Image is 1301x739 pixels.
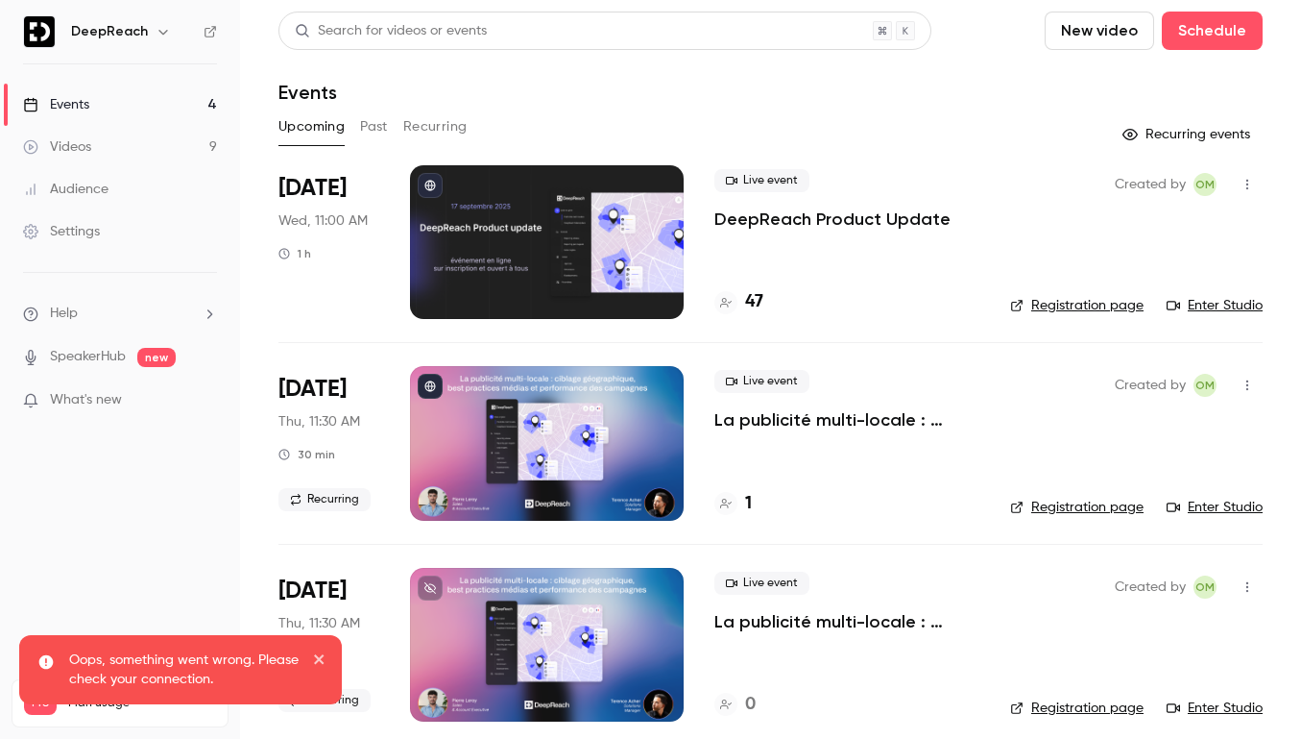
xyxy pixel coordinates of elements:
a: Registration page [1010,498,1144,517]
p: Oops, something went wrong. Please check your connection. [69,651,300,689]
h6: DeepReach [71,22,148,41]
h4: 0 [745,692,756,718]
div: Jan 8 Thu, 11:30 AM (Europe/Paris) [278,568,379,722]
span: OM [1195,576,1215,599]
span: Created by [1115,374,1186,397]
h4: 1 [745,491,752,517]
button: Upcoming [278,111,345,142]
img: DeepReach [24,16,55,47]
span: Live event [714,572,809,595]
h4: 47 [745,289,763,315]
div: 1 h [278,246,311,261]
span: Created by [1115,576,1186,599]
span: Thu, 11:30 AM [278,614,360,633]
button: Recurring [403,111,468,142]
a: La publicité multi-locale : ciblage géographique, best practices médias et performance des campagnes [714,408,979,431]
span: Live event [714,169,809,192]
span: Help [50,304,78,324]
h1: Events [278,81,337,104]
a: 0 [714,692,756,718]
button: New video [1045,12,1154,50]
div: 30 min [278,447,335,462]
span: Olivier Milcent [1193,576,1217,599]
span: OM [1195,374,1215,397]
span: Live event [714,370,809,393]
div: Settings [23,222,100,241]
span: [DATE] [278,576,347,606]
a: SpeakerHub [50,347,126,367]
button: Past [360,111,388,142]
div: Sep 17 Wed, 11:00 AM (Europe/Paris) [278,165,379,319]
span: OM [1195,173,1215,196]
a: La publicité multi-locale : ciblage géographique, best practices médias et performance des campagnes [714,610,979,633]
span: Wed, 11:00 AM [278,211,368,231]
span: What's new [50,390,122,410]
a: Enter Studio [1167,498,1263,517]
a: DeepReach Product Update [714,208,951,231]
button: close [313,651,326,674]
a: Enter Studio [1167,296,1263,315]
button: Schedule [1162,12,1263,50]
span: Olivier Milcent [1193,374,1217,397]
a: 47 [714,289,763,315]
a: 1 [714,491,752,517]
a: Registration page [1010,296,1144,315]
a: Enter Studio [1167,699,1263,718]
span: Thu, 11:30 AM [278,412,360,431]
button: Recurring events [1114,119,1263,150]
span: new [137,348,176,367]
span: Recurring [278,488,371,511]
div: Search for videos or events [295,21,487,41]
a: Registration page [1010,699,1144,718]
div: Videos [23,137,91,157]
span: [DATE] [278,173,347,204]
div: Events [23,95,89,114]
span: Created by [1115,173,1186,196]
span: [DATE] [278,374,347,405]
div: Audience [23,180,108,199]
span: Olivier Milcent [1193,173,1217,196]
div: Nov 13 Thu, 11:30 AM (Europe/Paris) [278,366,379,520]
li: help-dropdown-opener [23,304,217,324]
